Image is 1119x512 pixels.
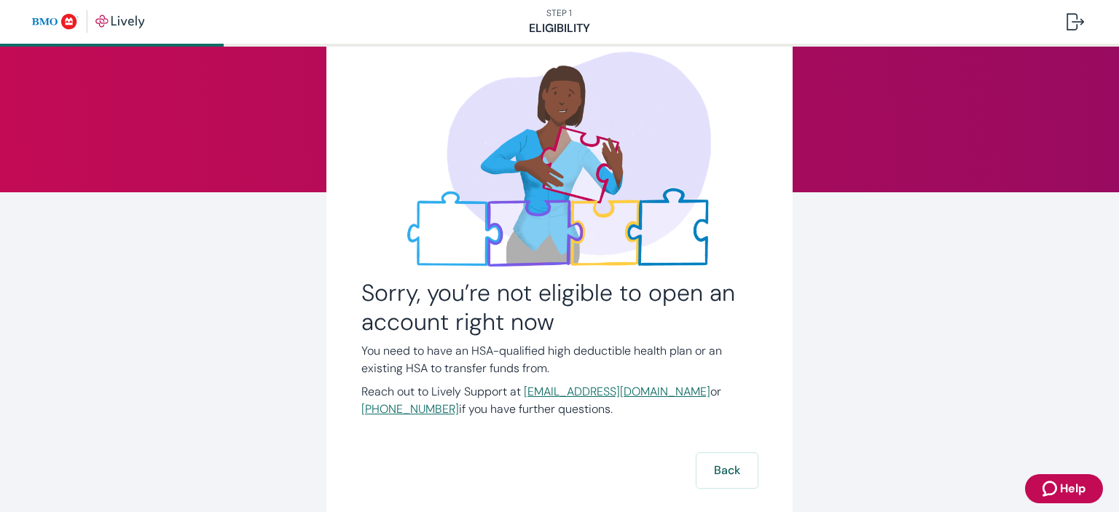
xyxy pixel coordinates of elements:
button: Back [696,453,758,488]
h2: Sorry, you’re not eligible to open an account right now [361,278,758,336]
img: Lively [32,10,145,34]
span: Help [1060,480,1085,497]
button: Log out [1055,4,1096,39]
svg: Zendesk support icon [1043,480,1060,497]
a: [PHONE_NUMBER] [361,401,459,417]
a: [EMAIL_ADDRESS][DOMAIN_NAME] [524,384,710,399]
button: Zendesk support iconHelp [1025,474,1103,503]
p: Reach out to Lively Support at or if you have further questions. [361,383,758,418]
p: You need to have an HSA-qualified high deductible health plan or an existing HSA to transfer fund... [361,342,758,377]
